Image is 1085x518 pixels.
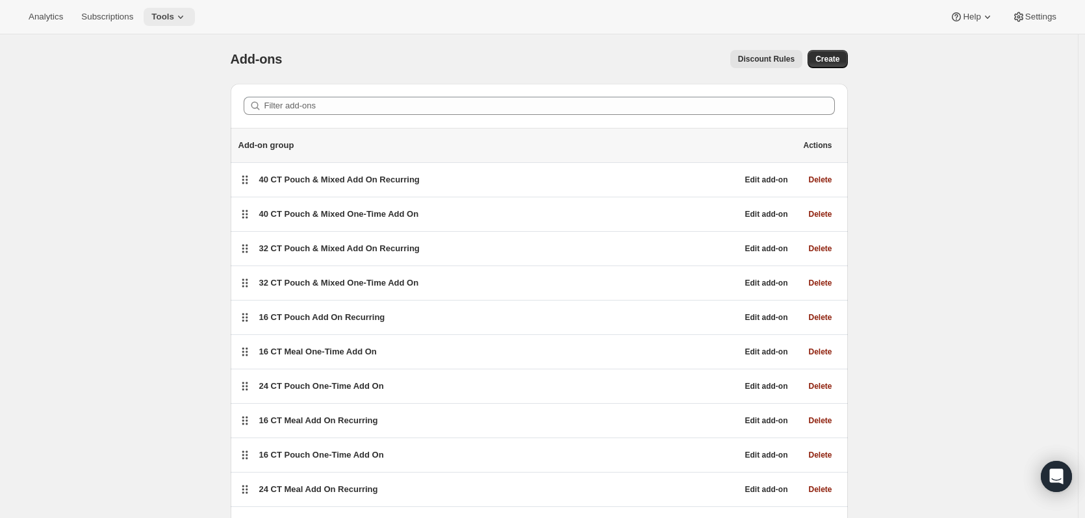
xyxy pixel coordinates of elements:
button: Delete [800,205,839,223]
input: Filter add-ons [264,97,835,115]
span: Delete [808,243,832,254]
button: Delete [800,274,839,292]
span: Edit add-on [745,312,787,323]
button: Tools [144,8,195,26]
span: Help [963,12,980,22]
span: Edit add-on [745,278,787,288]
span: Edit add-on [745,450,787,460]
span: Delete [808,381,832,391]
span: Delete [808,312,832,323]
button: Delete [800,446,839,464]
button: Actions [795,136,839,154]
button: Delete [800,343,839,361]
span: Delete [808,209,832,219]
span: Add-ons [231,52,283,66]
span: 32 CT Pouch & Mixed One-Time Add On [259,278,419,288]
button: Edit add-on [737,240,795,258]
div: Open Intercom Messenger [1041,461,1072,492]
span: Subscriptions [81,12,133,22]
button: Edit add-on [737,308,795,327]
button: Discount Rules [730,50,802,68]
button: Edit add-on [737,412,795,430]
button: Edit add-on [737,480,795,499]
span: Analytics [29,12,63,22]
button: Settings [1004,8,1064,26]
span: Tools [151,12,174,22]
span: Edit add-on [745,243,787,254]
button: Edit add-on [737,377,795,395]
span: Edit add-on [745,209,787,219]
span: 16 CT Meal One-Time Add On [259,347,377,356]
span: Delete [808,175,832,185]
span: 24 CT Meal Add On Recurring [259,484,378,494]
span: Delete [808,450,832,460]
span: Edit add-on [745,484,787,495]
button: Edit add-on [737,446,795,464]
button: Delete [800,412,839,430]
span: Delete [808,347,832,357]
span: 32 CT Pouch & Mixed Add On Recurring [259,243,420,253]
button: Delete [800,480,839,499]
button: Help [942,8,1001,26]
span: 24 CT Pouch One-Time Add On [259,381,384,391]
button: Create [808,50,847,68]
span: Edit add-on [745,415,787,426]
span: Delete [808,278,832,288]
span: 40 CT Pouch & Mixed Add On Recurring [259,175,420,184]
button: Subscriptions [73,8,141,26]
span: Edit add-on [745,381,787,391]
span: 40 CT Pouch & Mixed One-Time Add On [259,209,419,219]
span: Delete [808,484,832,495]
span: Create [815,54,839,64]
span: 16 CT Meal Add On Recurring [259,415,378,425]
span: 16 CT Pouch Add On Recurring [259,312,385,322]
button: Edit add-on [737,171,795,189]
button: Delete [800,240,839,258]
span: Edit add-on [745,175,787,185]
button: Delete [800,377,839,395]
span: Delete [808,415,832,426]
span: Edit add-on [745,347,787,357]
span: Actions [803,140,832,151]
span: 16 CT Pouch One-Time Add On [259,450,384,460]
span: Discount Rules [738,54,795,64]
button: Delete [800,308,839,327]
button: Edit add-on [737,274,795,292]
button: Delete [800,171,839,189]
span: Settings [1025,12,1056,22]
p: Add-on group [238,139,796,152]
button: Edit add-on [737,343,795,361]
button: Analytics [21,8,71,26]
button: Edit add-on [737,205,795,223]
